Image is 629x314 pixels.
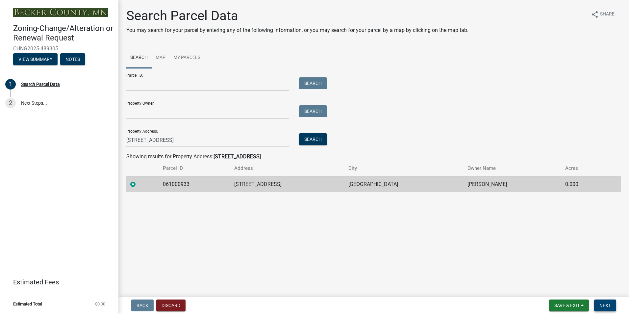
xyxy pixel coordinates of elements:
button: Save & Exit [549,300,589,311]
td: [GEOGRAPHIC_DATA] [344,176,464,192]
button: Search [299,133,327,145]
td: 061000933 [159,176,230,192]
div: 1 [5,79,16,90]
h1: Search Parcel Data [126,8,468,24]
img: Becker County, Minnesota [13,8,108,17]
button: Back [131,300,154,311]
button: Notes [60,53,85,65]
span: Share [600,11,615,18]
th: Acres [561,161,605,176]
div: Search Parcel Data [21,82,60,87]
a: Search [126,47,152,68]
button: Search [299,105,327,117]
button: View Summary [13,53,58,65]
div: 2 [5,98,16,108]
a: My Parcels [169,47,204,68]
td: [PERSON_NAME] [464,176,561,192]
i: share [591,11,599,18]
span: Back [137,303,148,308]
button: Discard [156,300,186,311]
h4: Zoning-Change/Alteration or Renewal Request [13,24,113,43]
button: Next [594,300,616,311]
wm-modal-confirm: Summary [13,57,58,62]
wm-modal-confirm: Notes [60,57,85,62]
button: Search [299,77,327,89]
a: Estimated Fees [5,275,108,289]
span: Estimated Total [13,302,42,306]
td: 0.000 [561,176,605,192]
td: [STREET_ADDRESS] [230,176,344,192]
div: Showing results for Property Address: [126,153,621,161]
th: Owner Name [464,161,561,176]
p: You may search for your parcel by entering any of the following information, or you may search fo... [126,26,468,34]
th: Parcel ID [159,161,230,176]
strong: [STREET_ADDRESS] [214,153,261,160]
span: CHNG2025-489305 [13,45,105,52]
button: shareShare [586,8,620,21]
span: Save & Exit [554,303,580,308]
th: Address [230,161,344,176]
span: $0.00 [95,302,105,306]
span: Next [599,303,611,308]
th: City [344,161,464,176]
a: Map [152,47,169,68]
